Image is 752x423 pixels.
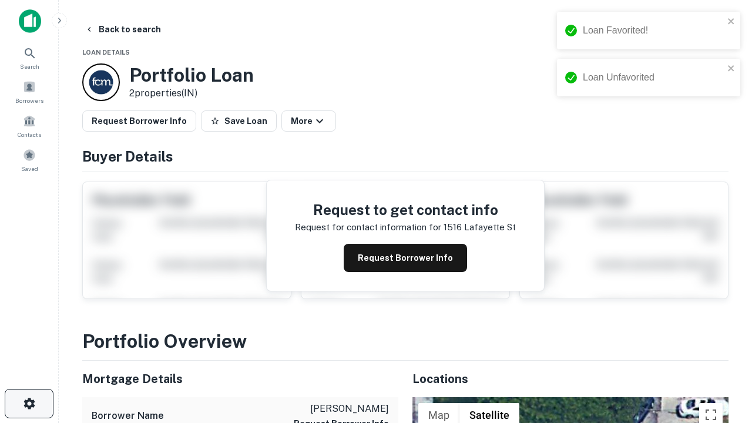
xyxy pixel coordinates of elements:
h5: Mortgage Details [82,370,398,388]
p: 2 properties (IN) [129,86,254,100]
span: Borrowers [15,96,43,105]
h3: Portfolio Overview [82,327,728,355]
button: More [281,110,336,132]
h6: Borrower Name [92,409,164,423]
p: 1516 lafayette st [444,220,516,234]
div: Loan Unfavorited [583,70,724,85]
img: capitalize-icon.png [19,9,41,33]
span: Loan Details [82,49,130,56]
h4: Request to get contact info [295,199,516,220]
h5: Locations [412,370,728,388]
p: [PERSON_NAME] [294,402,389,416]
a: Search [4,42,55,73]
button: close [727,63,736,75]
button: Request Borrower Info [344,244,467,272]
span: Saved [21,164,38,173]
span: Search [20,62,39,71]
p: Request for contact information for [295,220,441,234]
button: close [727,16,736,28]
h4: Buyer Details [82,146,728,167]
span: Contacts [18,130,41,139]
div: Loan Favorited! [583,23,724,38]
h3: Portfolio Loan [129,64,254,86]
a: Contacts [4,110,55,142]
a: Saved [4,144,55,176]
iframe: Chat Widget [693,329,752,385]
button: Back to search [80,19,166,40]
a: Borrowers [4,76,55,108]
button: Save Loan [201,110,277,132]
button: Request Borrower Info [82,110,196,132]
